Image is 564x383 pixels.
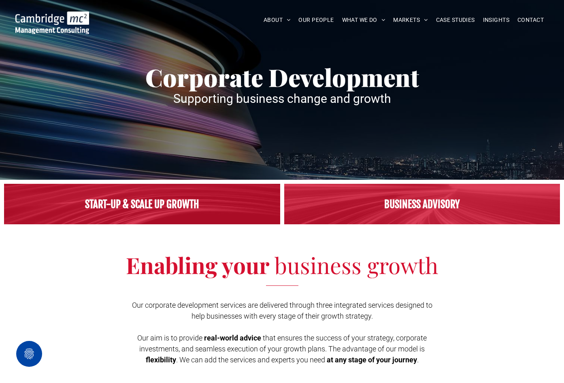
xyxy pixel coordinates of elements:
span: Enabling your [126,250,269,280]
span: Supporting business change and growth [173,91,391,106]
a: WHAT WE DO [338,14,389,26]
span: real-world advice [204,334,261,342]
span: that ensures the success of your strategy, corporate investments, and seamless execution of your ... [139,334,427,353]
a: STRATEGY > Corporate Development | SERVICES | Cambridge Management Consulting [4,184,280,224]
a: MARKETS [389,14,432,26]
span: . [417,355,419,364]
span: Our corporate development services are delivered through three integrated services designed to he... [132,301,432,320]
span: flexibility [146,355,176,364]
span: . We can add the services and experts you need [176,355,325,364]
img: Go to Homepage [15,11,89,34]
span: at any stage of your journey [327,355,417,364]
a: ABOUT [260,14,295,26]
a: CONTACT [513,14,548,26]
span: Corporate Development [145,61,419,93]
a: INSIGHTS [479,14,513,26]
a: Your Business Transformed | Cambridge Management Consulting [15,13,89,21]
span: business growth [275,250,438,280]
a: CASE STUDIES [432,14,479,26]
a: OUR PEOPLE [294,14,338,26]
a: STRATEGY > Corporate Development | SERVICES | Cambridge Management Consulting [284,184,560,224]
span: Our aim is to provide [137,334,202,342]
